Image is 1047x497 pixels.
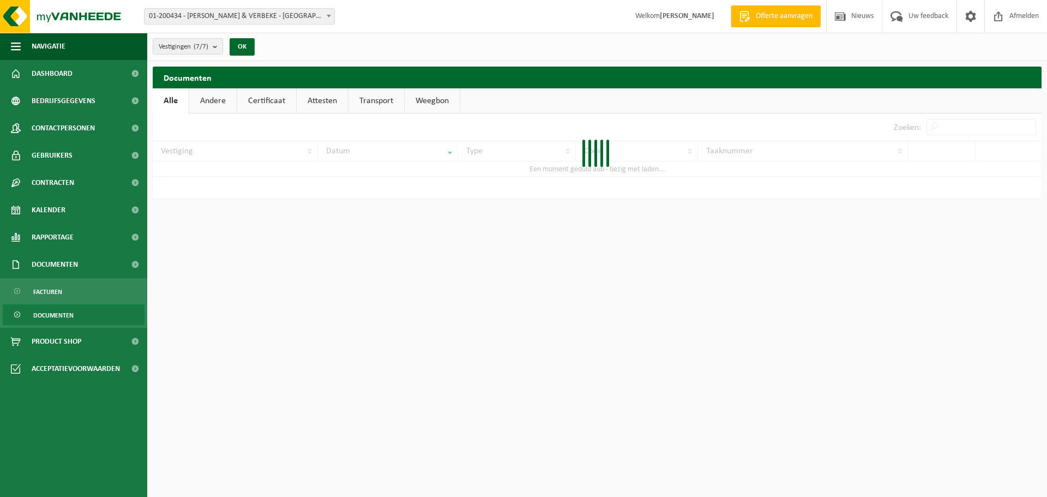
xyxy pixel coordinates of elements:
[32,33,65,60] span: Navigatie
[32,328,81,355] span: Product Shop
[297,88,348,113] a: Attesten
[32,224,74,251] span: Rapportage
[153,88,189,113] a: Alle
[32,60,73,87] span: Dashboard
[32,87,95,115] span: Bedrijfsgegevens
[32,355,120,382] span: Acceptatievoorwaarden
[230,38,255,56] button: OK
[237,88,296,113] a: Certificaat
[3,281,145,302] a: Facturen
[660,12,714,20] strong: [PERSON_NAME]
[753,11,815,22] span: Offerte aanvragen
[144,8,335,25] span: 01-200434 - VULSTEKE & VERBEKE - POPERINGE
[3,304,145,325] a: Documenten
[32,115,95,142] span: Contactpersonen
[153,67,1042,88] h2: Documenten
[33,305,74,326] span: Documenten
[189,88,237,113] a: Andere
[32,196,65,224] span: Kalender
[348,88,404,113] a: Transport
[731,5,821,27] a: Offerte aanvragen
[32,169,74,196] span: Contracten
[145,9,334,24] span: 01-200434 - VULSTEKE & VERBEKE - POPERINGE
[33,282,62,302] span: Facturen
[153,38,223,55] button: Vestigingen(7/7)
[32,251,78,278] span: Documenten
[159,39,208,55] span: Vestigingen
[405,88,460,113] a: Weegbon
[32,142,73,169] span: Gebruikers
[194,43,208,50] count: (7/7)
